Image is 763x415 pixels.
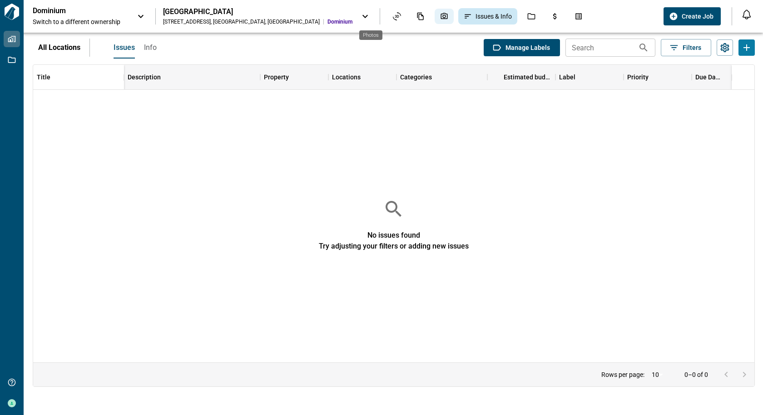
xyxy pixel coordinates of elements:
span: Manage Labels [505,43,550,52]
button: Sort [575,71,588,83]
p: All Locations [38,42,80,53]
div: Documents [411,9,430,24]
div: [GEOGRAPHIC_DATA] [163,7,352,16]
button: Sort [721,71,733,83]
button: Manage Labels [484,39,560,56]
span: Filters [683,43,701,52]
div: Property [264,65,289,90]
div: Asset View [387,9,406,24]
div: Photos [435,9,454,24]
div: Label [559,65,575,90]
div: Title [37,65,50,90]
div: 10 [648,368,670,381]
button: Sort [649,71,661,83]
div: Title [33,65,124,90]
button: Sort [491,71,504,83]
span: Try adjusting your filters or adding new issues [319,240,469,251]
div: base tabs [104,37,157,59]
div: Property [260,65,328,90]
div: Label [555,65,624,90]
div: Issues & Info [458,8,517,24]
div: Description [128,65,161,90]
div: Due Date [695,65,721,90]
div: Takeoff Center [569,9,588,24]
div: Photos [359,30,382,40]
button: Create Job [664,7,721,25]
span: Create Job [682,12,713,21]
div: Categories [400,65,432,90]
div: Categories [396,65,487,90]
button: Settings [717,39,733,56]
span: Switch to a different ownership [33,17,128,26]
span: Issues [114,43,135,52]
div: Jobs [522,9,541,24]
div: Estimated budget [487,65,555,90]
button: Sort [161,71,173,83]
span: Issues & Info [476,12,512,21]
div: Due Date [692,65,737,90]
p: Dominium [33,6,114,15]
div: Budgets [545,9,565,24]
div: Priority [624,65,692,90]
div: [STREET_ADDRESS] , [GEOGRAPHIC_DATA] , [GEOGRAPHIC_DATA] [163,18,320,25]
div: Estimated budget [504,65,552,90]
p: 0–0 of 0 [684,372,708,378]
span: Dominium [327,18,352,25]
span: No issues found [367,220,420,240]
button: Open notification feed [739,7,754,22]
div: Description [124,65,260,90]
div: Locations [332,65,361,90]
div: Priority [627,65,649,90]
p: Rows per page: [601,372,644,378]
button: Filters [661,39,711,56]
button: Add Issues or Info [738,39,755,56]
div: Locations [328,65,396,90]
button: Sort [50,71,63,84]
span: Info [144,43,157,52]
